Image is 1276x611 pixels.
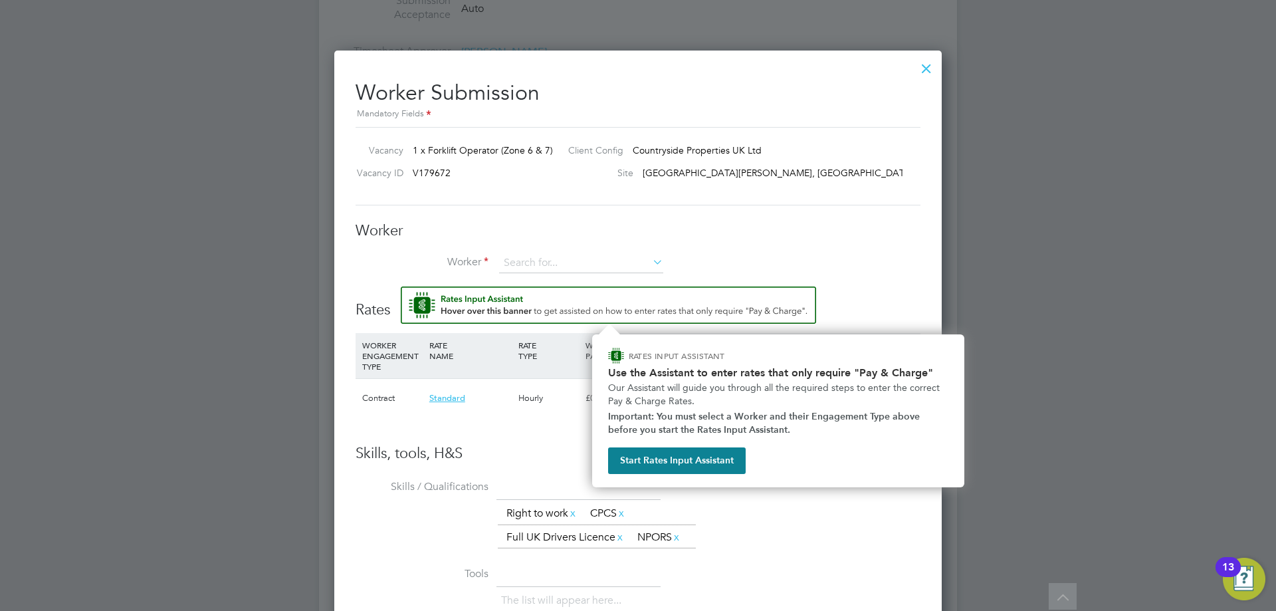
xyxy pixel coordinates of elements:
[608,382,948,408] p: Our Assistant will guide you through all the required steps to enter the correct Pay & Charge Rates.
[413,167,451,179] span: V179672
[615,529,625,546] a: x
[429,392,465,404] span: Standard
[629,350,796,362] p: RATES INPUT ASSISTANT
[356,480,488,494] label: Skills / Qualifications
[582,333,649,368] div: WORKER PAY RATE
[672,529,681,546] a: x
[783,333,850,368] div: AGENCY MARKUP
[1223,558,1265,600] button: Open Resource Center, 13 new notifications
[350,167,403,179] label: Vacancy ID
[585,505,631,523] li: CPCS
[426,333,515,368] div: RATE NAME
[649,333,716,368] div: HOLIDAY PAY
[359,379,426,418] div: Contract
[515,379,582,418] div: Hourly
[356,221,920,241] h3: Worker
[350,144,403,156] label: Vacancy
[501,505,583,523] li: Right to work
[356,444,920,463] h3: Skills, tools, H&S
[582,379,649,418] div: £0.00
[1222,567,1234,584] div: 13
[501,529,630,547] li: Full UK Drivers Licence
[716,333,784,368] div: EMPLOYER COST
[632,529,687,547] li: NPORS
[568,505,578,522] a: x
[608,366,948,379] h2: Use the Assistant to enter rates that only require "Pay & Charge"
[356,69,920,122] h2: Worker Submission
[558,144,623,156] label: Client Config
[608,348,624,364] img: ENGAGE Assistant Icon
[592,334,964,487] div: How to input Rates that only require Pay & Charge
[608,411,922,435] strong: Important: You must select a Worker and their Engagement Type above before you start the Rates In...
[643,167,1152,179] span: [GEOGRAPHIC_DATA][PERSON_NAME], [GEOGRAPHIC_DATA][PERSON_NAME] 1C Extra Care ([GEOGRAPHIC_DATA])
[359,333,426,378] div: WORKER ENGAGEMENT TYPE
[413,144,553,156] span: 1 x Forklift Operator (Zone 6 & 7)
[356,567,488,581] label: Tools
[608,447,746,474] button: Start Rates Input Assistant
[617,505,626,522] a: x
[633,144,762,156] span: Countryside Properties UK Ltd
[401,287,816,324] button: Rate Assistant
[356,255,488,269] label: Worker
[356,287,920,320] h3: Rates
[501,592,627,610] li: The list will appear here...
[558,167,633,179] label: Site
[499,253,663,273] input: Search for...
[356,107,920,122] div: Mandatory Fields
[850,333,917,378] div: AGENCY CHARGE RATE
[515,333,582,368] div: RATE TYPE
